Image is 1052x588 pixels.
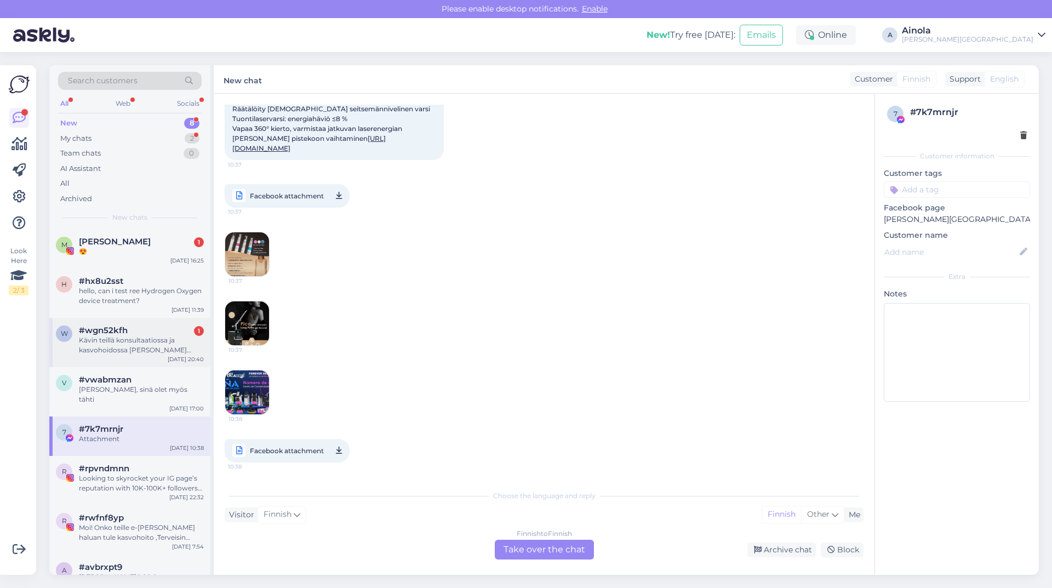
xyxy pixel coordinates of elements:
[171,306,204,314] div: [DATE] 11:39
[79,237,151,247] span: Maija Sulku
[60,133,92,144] div: My chats
[61,280,67,288] span: h
[228,346,270,354] span: 10:37
[821,543,864,557] div: Block
[79,473,204,493] div: Looking to skyrocket your IG page’s reputation with 10K-100K+ followers instantly? 🚀 🔥 HQ Followe...
[807,509,830,519] span: Other
[169,404,204,413] div: [DATE] 17:00
[112,213,147,222] span: New chats
[228,277,270,285] span: 10:37
[79,464,129,473] span: #rpvndmnn
[225,184,350,208] a: Facebook attachment10:37
[79,335,204,355] div: Kävin teillä konsultaatiossa ja kasvohoidossa [PERSON_NAME] tarjouksen jatkohoidoista. Haluaisin ...
[61,329,68,338] span: w
[228,205,269,219] span: 10:37
[647,30,670,40] b: New!
[225,301,269,345] img: Attachment
[184,118,199,129] div: 8
[62,428,66,436] span: 7
[79,286,204,306] div: hello, can i test ree Hydrogen Oxygen device treatment?
[884,246,1017,258] input: Add name
[79,326,128,335] span: #wgn52kfh
[79,424,123,434] span: #7k7mrnjr
[228,415,270,423] span: 10:38
[945,73,981,85] div: Support
[58,96,71,111] div: All
[902,26,1045,44] a: Ainola[PERSON_NAME][GEOGRAPHIC_DATA]
[79,385,204,404] div: [PERSON_NAME], sinä olet myös tähti
[264,509,291,521] span: Finnish
[79,434,204,444] div: Attachment
[884,230,1030,241] p: Customer name
[62,467,67,476] span: r
[79,562,122,572] span: #avbrxpt9
[225,232,269,276] img: Attachment
[747,543,816,557] div: Archive chat
[79,523,204,543] div: Moi! Onko teille e-[PERSON_NAME] haluan tule kasvohoito ,Terveisin [PERSON_NAME]
[517,529,572,539] div: Finnish to Finnish
[884,181,1030,198] input: Add a tag
[194,237,204,247] div: 1
[9,74,30,95] img: Askly Logo
[9,246,28,295] div: Look Here
[884,214,1030,225] p: [PERSON_NAME][GEOGRAPHIC_DATA]
[62,517,67,525] span: r
[902,35,1033,44] div: [PERSON_NAME][GEOGRAPHIC_DATA]
[175,96,202,111] div: Socials
[884,202,1030,214] p: Facebook page
[194,326,204,336] div: 1
[60,178,70,189] div: All
[910,106,1027,119] div: # 7k7mrnjr
[225,370,269,414] img: Attachment
[185,133,199,144] div: 2
[884,288,1030,300] p: Notes
[169,493,204,501] div: [DATE] 22:32
[796,25,856,45] div: Online
[844,509,860,521] div: Me
[902,73,930,85] span: Finnish
[61,241,67,249] span: M
[225,439,350,463] a: Facebook attachment10:38
[9,286,28,295] div: 2 / 3
[228,161,269,169] span: 10:37
[224,72,262,87] label: New chat
[762,506,801,523] div: Finnish
[79,375,131,385] span: #vwabmzan
[79,276,123,286] span: #hx8u2sst
[740,25,783,45] button: Emails
[170,444,204,452] div: [DATE] 10:38
[172,543,204,551] div: [DATE] 7:54
[60,163,101,174] div: AI Assistant
[884,151,1030,161] div: Customer information
[170,256,204,265] div: [DATE] 16:25
[647,28,735,42] div: Try free [DATE]:
[225,509,254,521] div: Visitor
[113,96,133,111] div: Web
[62,379,66,387] span: v
[79,247,204,256] div: 😍
[902,26,1033,35] div: Ainola
[79,513,124,523] span: #rwfnf8yp
[250,444,324,458] span: Facebook attachment
[884,272,1030,282] div: Extra
[62,566,67,574] span: a
[495,540,594,560] div: Take over the chat
[579,4,611,14] span: Enable
[884,168,1030,179] p: Customer tags
[60,148,101,159] div: Team chats
[168,355,204,363] div: [DATE] 20:40
[60,118,77,129] div: New
[228,460,269,473] span: 10:38
[184,148,199,159] div: 0
[68,75,138,87] span: Search customers
[60,193,92,204] div: Archived
[250,189,324,203] span: Facebook attachment
[225,491,864,501] div: Choose the language and reply
[850,73,893,85] div: Customer
[882,27,897,43] div: A
[894,110,897,118] span: 7
[990,73,1019,85] span: English
[232,85,432,152] span: Hei, johtaja 🙂 2025 Uuden teknologian pico-laser + pitkäpulssikarvanpoisto Räätälöity [DEMOGRAPHI...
